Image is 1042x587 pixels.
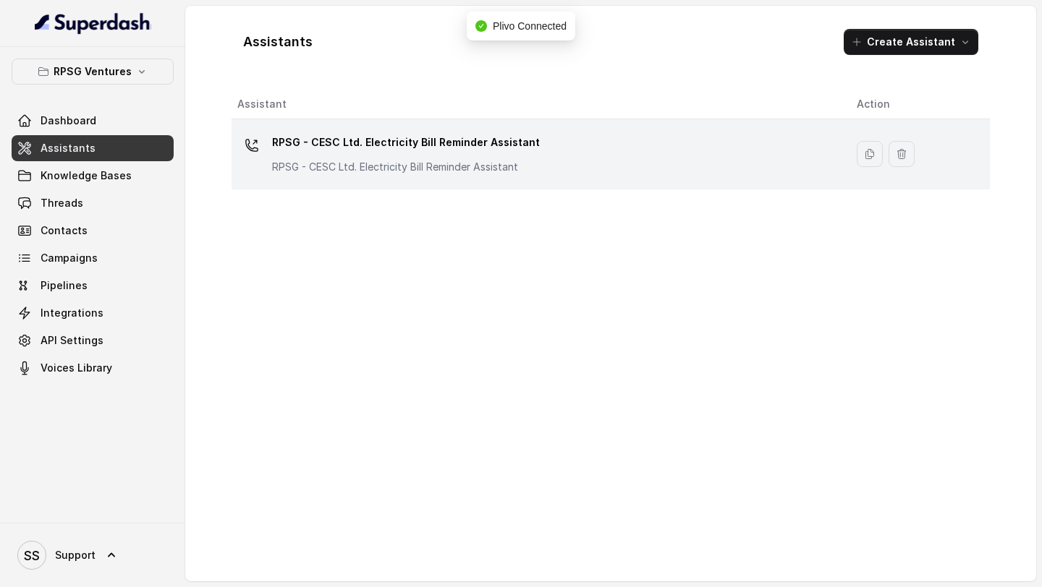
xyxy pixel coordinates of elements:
[41,168,132,183] span: Knowledge Bases
[12,218,174,244] a: Contacts
[41,306,103,320] span: Integrations
[54,63,132,80] p: RPSG Ventures
[41,361,112,375] span: Voices Library
[41,196,83,210] span: Threads
[41,141,96,155] span: Assistants
[12,190,174,216] a: Threads
[845,90,990,119] th: Action
[41,278,88,293] span: Pipelines
[41,223,88,238] span: Contacts
[12,59,174,85] button: RPSG Ventures
[272,160,540,174] p: RPSG - CESC Ltd. Electricity Bill Reminder Assistant
[12,163,174,189] a: Knowledge Bases
[12,355,174,381] a: Voices Library
[35,12,151,35] img: light.svg
[55,548,96,562] span: Support
[493,20,567,32] span: Plivo Connected
[475,20,487,32] span: check-circle
[12,300,174,326] a: Integrations
[844,29,978,55] button: Create Assistant
[232,90,845,119] th: Assistant
[243,30,313,53] h1: Assistants
[41,333,103,348] span: API Settings
[12,245,174,271] a: Campaigns
[24,548,40,563] text: SS
[12,273,174,299] a: Pipelines
[41,113,96,128] span: Dashboard
[12,135,174,161] a: Assistants
[41,251,98,265] span: Campaigns
[12,327,174,354] a: API Settings
[12,108,174,134] a: Dashboard
[12,535,174,575] a: Support
[272,131,540,154] p: RPSG - CESC Ltd. Electricity Bill Reminder Assistant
